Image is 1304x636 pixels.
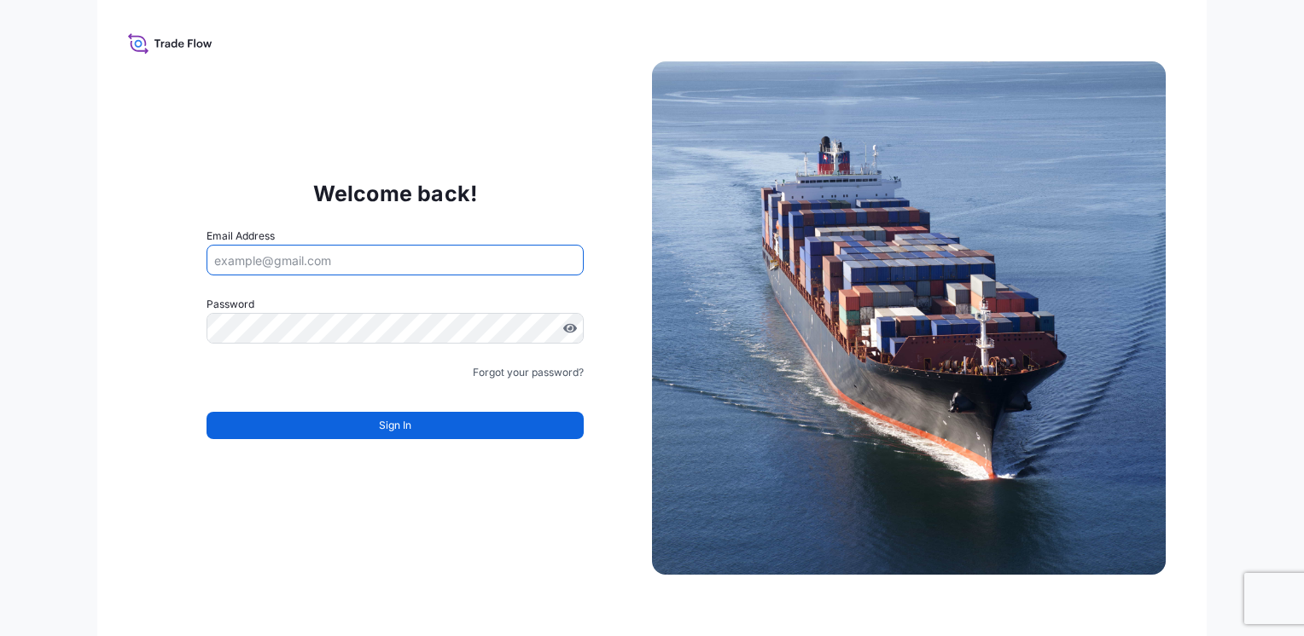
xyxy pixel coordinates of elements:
button: Show password [563,321,577,335]
label: Email Address [207,228,275,245]
p: Welcome back! [313,180,478,207]
span: Sign In [379,417,411,434]
img: Ship illustration [652,61,1166,575]
input: example@gmail.com [207,245,584,275]
a: Forgot your password? [473,364,584,381]
label: Password [207,296,584,313]
button: Sign In [207,412,584,439]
